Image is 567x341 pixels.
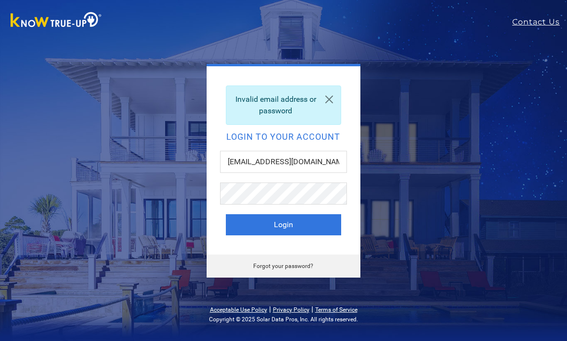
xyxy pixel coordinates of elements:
a: Acceptable Use Policy [210,306,267,313]
a: Close [318,86,341,113]
span: | [311,304,313,314]
span: | [269,304,271,314]
a: Terms of Service [315,306,357,313]
a: Privacy Policy [273,306,309,313]
a: Contact Us [512,16,567,28]
a: Forgot your password? [253,263,313,269]
div: Invalid email address or password [226,85,341,125]
button: Login [226,214,341,235]
input: Email [220,151,347,173]
img: Know True-Up [6,10,107,32]
h2: Login to your account [226,133,341,141]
